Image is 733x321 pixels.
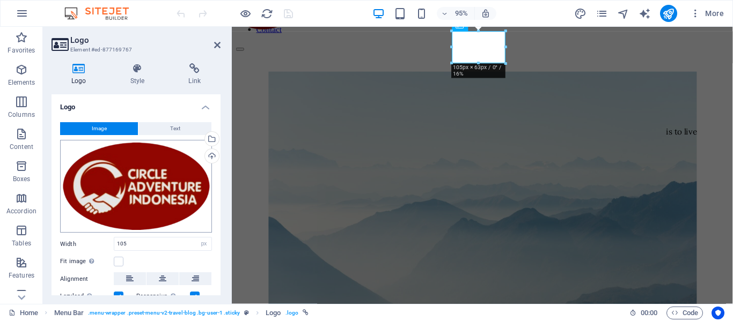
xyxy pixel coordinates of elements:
[261,8,273,20] i: Reload page
[6,207,36,215] p: Accordion
[54,307,84,319] span: Click to select. Double-click to edit
[596,8,608,20] i: Pages (Ctrl+Alt+S)
[60,140,212,233] div: IMG-20250808-WA0015-removebg-preview-XnK0iFDITY4E5s1hiO8sQQ.png
[70,35,221,45] h2: Logo
[88,307,240,319] span: . menu-wrapper .preset-menu-v2-travel-blog .bg-user-1 .sticky
[690,8,724,19] span: More
[648,309,650,317] span: :
[60,255,114,268] label: Fit image
[617,7,630,20] button: navigator
[8,46,35,55] p: Favorites
[481,9,490,18] i: On resize automatically adjust zoom level to fit chosen device.
[13,175,31,183] p: Boxes
[437,7,475,20] button: 95%
[639,8,651,20] i: AI Writer
[574,7,587,20] button: design
[629,307,658,319] h6: Session time
[239,7,252,20] button: Click here to leave preview mode and continue editing
[662,8,675,20] i: Publish
[9,307,38,319] a: Click to cancel selection. Double-click to open Pages
[62,7,142,20] img: Editor Logo
[660,5,677,22] button: publish
[70,45,199,55] h3: Element #ed-877169767
[641,307,657,319] span: 00 00
[671,307,698,319] span: Code
[170,122,180,135] span: Text
[52,94,221,114] h4: Logo
[260,7,273,20] button: reload
[666,307,703,319] button: Code
[303,310,309,316] i: This element is linked
[596,7,609,20] button: pages
[60,241,114,247] label: Width
[138,122,211,135] button: Text
[54,307,309,319] nav: breadcrumb
[168,63,221,86] h4: Link
[8,110,35,119] p: Columns
[136,290,190,303] label: Responsive
[617,8,629,20] i: Navigator
[266,307,281,319] span: Click to select. Double-click to edit
[10,143,33,151] p: Content
[574,8,587,20] i: Design (Ctrl+Alt+Y)
[60,290,114,303] label: Lazyload
[453,7,470,20] h6: 95%
[8,78,35,87] p: Elements
[9,271,34,280] p: Features
[285,307,298,319] span: . logo
[639,7,651,20] button: text_generator
[52,63,111,86] h4: Logo
[244,310,249,316] i: This element is a customizable preset
[712,307,724,319] button: Usercentrics
[686,5,728,22] button: More
[12,239,31,248] p: Tables
[60,273,114,286] label: Alignment
[92,122,107,135] span: Image
[111,63,169,86] h4: Style
[60,122,138,135] button: Image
